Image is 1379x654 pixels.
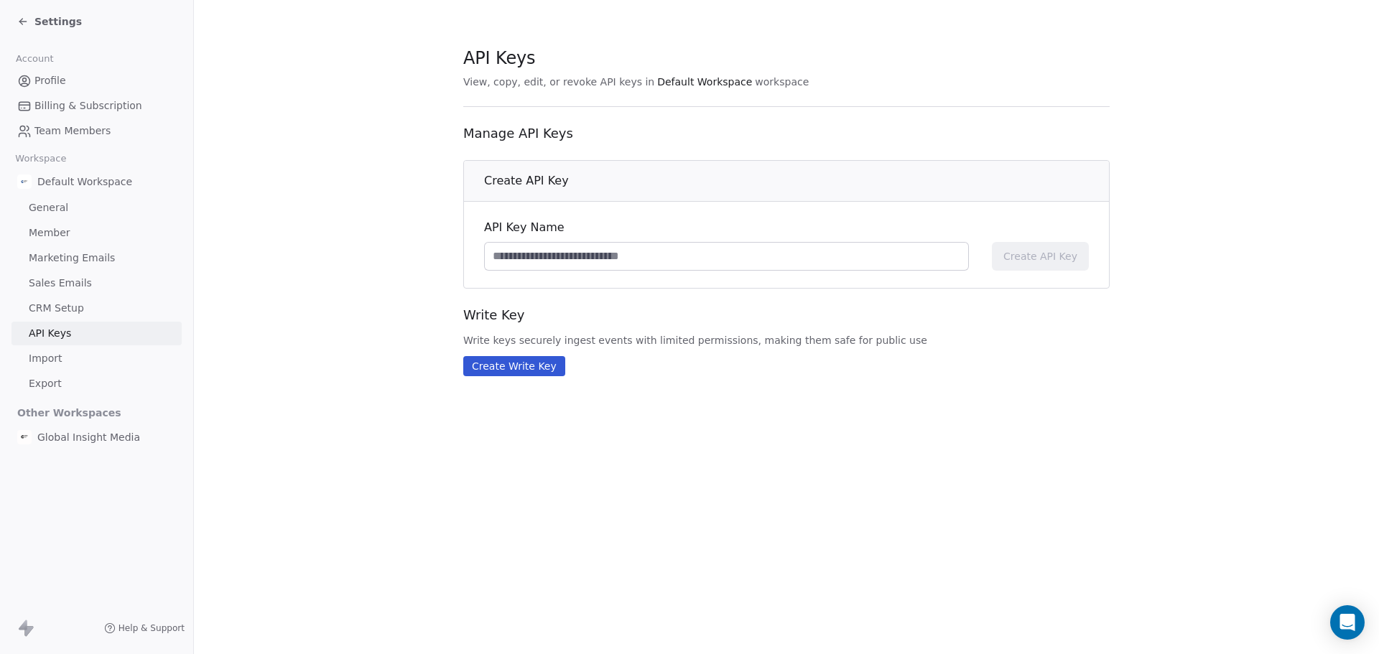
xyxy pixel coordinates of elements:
span: Global Insight Media [37,430,140,444]
span: Account [9,48,60,70]
span: Export [29,376,62,391]
span: Member [29,225,70,240]
span: API Keys [29,326,71,341]
span: CRM Setup [29,301,84,316]
a: Member [11,221,182,245]
a: Profile [11,69,182,93]
a: Export [11,372,182,396]
a: Sales Emails [11,271,182,295]
a: Help & Support [104,622,185,634]
span: Team Members [34,123,111,139]
span: Marketing Emails [29,251,115,266]
span: Sales Emails [29,276,92,291]
span: General [29,200,68,215]
span: Help & Support [119,622,185,634]
span: Write Key [463,306,1110,324]
span: View, copy, edit, or revoke API keys in workspace [463,75,1110,89]
a: CRM Setup [11,296,182,320]
span: Manage API Keys [463,124,1110,143]
span: Settings [34,14,82,29]
button: Create Write Key [463,356,565,376]
button: Create API Key [992,242,1089,271]
a: Billing & Subscription [11,94,182,118]
img: Secondary%20Mark.jpg [17,174,32,189]
span: API Keys [463,47,535,69]
span: Write keys securely ingest events with limited permissions, making them safe for public use [463,333,1110,347]
span: Import [29,351,62,366]
span: Default Workspace [37,174,132,189]
span: Billing & Subscription [34,98,142,113]
a: Marketing Emails [11,246,182,270]
span: Other Workspaces [11,401,127,424]
span: Create API Key [1003,249,1077,263]
span: Profile [34,73,66,88]
span: API Key Name [484,219,969,236]
a: API Keys [11,322,182,345]
a: General [11,196,182,220]
img: Artboard%201%20copy%202@3x.png [17,430,32,444]
a: Team Members [11,119,182,143]
span: Default Workspace [657,75,752,89]
span: Workspace [9,148,73,169]
a: Import [11,347,182,370]
div: Open Intercom Messenger [1330,605,1365,640]
a: Settings [17,14,82,29]
span: Create API Key [484,172,569,190]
